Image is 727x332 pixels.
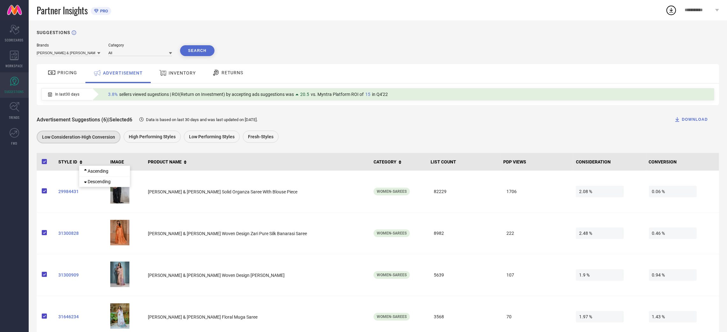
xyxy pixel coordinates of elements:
[377,273,407,277] span: Women-Sarees
[377,314,407,319] span: Women-Sarees
[503,186,551,197] span: 1706
[59,231,105,236] a: 31300828
[105,90,391,98] div: Percentage of sellers who have viewed suggestions for the current Insight Type
[431,311,478,322] span: 3568
[119,92,294,97] span: sellers viewed sugestions | ROI(Return on Investment) by accepting ads suggestions was
[674,116,708,123] div: DOWNLOAD
[576,311,624,322] span: 1.97 %
[110,220,129,245] img: jfORTQxH_515108841d2e4bbc980ad7416d8defb4.jpg
[148,189,297,194] span: [PERSON_NAME] & [PERSON_NAME] Solid Organza Saree With Blouse Piece
[55,92,79,97] span: In last 30 days
[501,153,573,171] th: PDP VIEWS
[83,179,126,184] div: Descending
[431,227,478,239] span: 8982
[129,134,176,139] span: High Performing Styles
[649,227,697,239] span: 0.46 %
[148,231,307,236] span: [PERSON_NAME] & [PERSON_NAME] Woven Design Zari Pure Silk Banarasi Saree
[108,117,109,123] span: |
[503,227,551,239] span: 222
[189,134,235,139] span: Low Performing Styles
[649,269,697,281] span: 0.94 %
[377,231,407,235] span: Women-Sarees
[110,262,129,287] img: jupEtNNi_fdd27a30b80e41d6a3b8e5ca442acd69.jpg
[108,92,118,97] span: 3.8%
[665,4,677,16] div: Open download list
[6,63,23,68] span: WORKSPACE
[148,273,285,278] span: [PERSON_NAME] & [PERSON_NAME] Woven Design [PERSON_NAME]
[148,314,258,320] span: [PERSON_NAME] & [PERSON_NAME] Floral Muga Saree
[5,38,24,42] span: SCORECARDS
[365,92,370,97] span: 15
[222,70,243,75] span: RETURNS
[109,117,132,123] span: Selected 6
[37,30,70,35] h1: SUGGESTIONS
[377,189,407,194] span: Women-Sarees
[42,134,115,140] span: Low Consideration-High Conversion
[146,117,258,122] span: Data is based on last 30 days and was last updated on [DATE] .
[431,186,478,197] span: 82229
[646,153,719,171] th: CONVERSION
[108,153,145,171] th: IMAGE
[83,169,126,174] div: Ascending
[11,141,18,146] span: FWD
[372,92,388,97] span: in Q4'22
[371,153,428,171] th: CATEGORY
[110,303,129,329] img: coNP8WKy_ce5e5a85d4ed45c1bb4012a5cd78ac00.jpg
[98,9,108,13] span: PRO
[59,189,105,194] a: 29984431
[666,113,716,126] button: DOWNLOAD
[59,314,105,319] a: 31646234
[9,115,20,120] span: TRENDS
[103,70,143,76] span: ADVERTISEMENT
[649,311,697,322] span: 1.43 %
[37,43,100,47] div: Brands
[56,153,108,171] th: STYLE ID
[428,153,501,171] th: LIST COUNT
[311,92,364,97] span: vs. Myntra Platform ROI of
[37,117,108,123] span: Advertisement Suggestions (6)
[248,134,273,139] span: Fresh-Styles
[576,186,624,197] span: 2.08 %
[573,153,646,171] th: CONSIDERATION
[37,4,88,17] span: Partner Insights
[431,269,478,281] span: 5639
[180,45,214,56] button: Search
[5,89,24,94] span: SUGGESTIONS
[169,70,196,76] span: INVENTORY
[576,227,624,239] span: 2.48 %
[576,269,624,281] span: 1.9 %
[503,269,551,281] span: 107
[110,178,129,204] img: 2eeb6992-e6ea-42f8-9415-6510efef3f031718645743826JinalJinalOrganzaSaree1.jpg
[59,272,105,278] a: 31300909
[503,311,551,322] span: 70
[649,186,697,197] span: 0.06 %
[145,153,371,171] th: PRODUCT NAME
[57,70,77,75] span: PRICING
[108,43,172,47] div: Category
[300,92,309,97] span: 20.5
